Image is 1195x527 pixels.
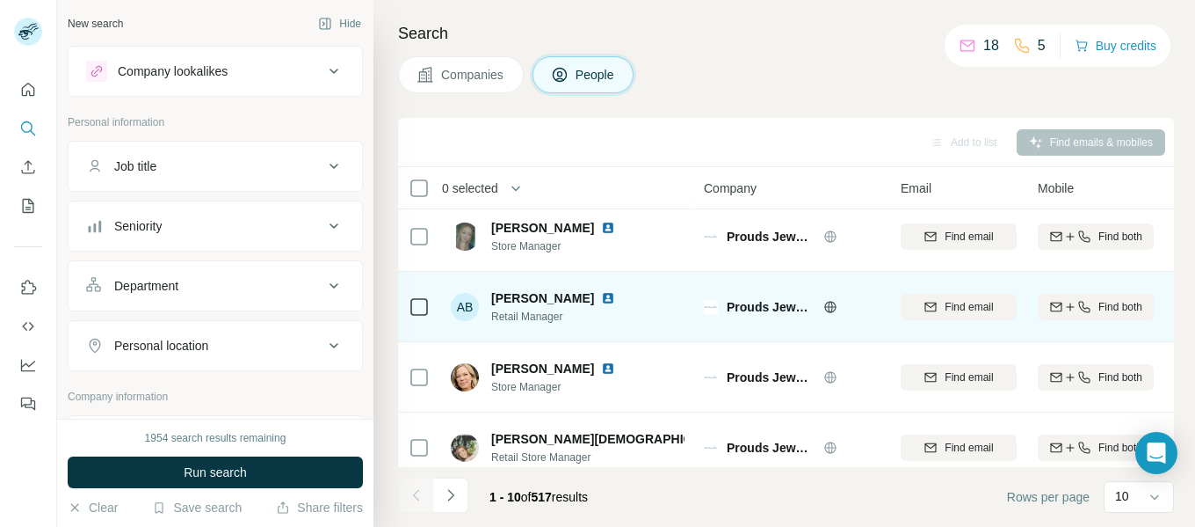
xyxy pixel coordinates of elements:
[491,360,594,377] span: [PERSON_NAME]
[489,490,521,504] span: 1 - 10
[1038,179,1074,197] span: Mobile
[491,450,684,465] span: Retail Store Manager
[68,114,363,130] p: Personal information
[68,499,118,516] button: Clear
[451,223,479,251] img: Avatar
[398,21,1174,46] h4: Search
[114,277,178,295] div: Department
[441,66,505,84] span: Companies
[1038,35,1046,56] p: 5
[983,35,999,56] p: 18
[451,363,479,392] img: Avatar
[14,190,42,222] button: My lists
[532,490,552,504] span: 517
[68,389,363,405] p: Company information
[14,151,42,183] button: Enrich CSV
[727,439,815,457] span: Prouds Jewellers
[114,337,208,355] div: Personal location
[704,230,718,244] img: Logo of Prouds Jewellers
[451,434,479,462] img: Avatar
[945,229,993,245] span: Find email
[306,11,373,37] button: Hide
[491,289,594,307] span: [PERSON_NAME]
[1038,294,1154,320] button: Find both
[1098,229,1142,245] span: Find both
[118,62,228,80] div: Company lookalikes
[1098,370,1142,385] span: Find both
[1007,488,1090,506] span: Rows per page
[901,223,1017,250] button: Find email
[704,441,718,455] img: Logo of Prouds Jewellers
[945,299,993,315] span: Find email
[152,499,242,516] button: Save search
[901,364,1017,391] button: Find email
[1098,440,1142,456] span: Find both
[491,219,594,237] span: [PERSON_NAME]
[184,464,247,481] span: Run search
[14,349,42,381] button: Dashboard
[901,294,1017,320] button: Find email
[1038,364,1154,391] button: Find both
[69,145,362,187] button: Job title
[1038,435,1154,461] button: Find both
[451,293,479,321] div: AB
[1075,33,1156,58] button: Buy credits
[114,157,156,175] div: Job title
[704,300,718,314] img: Logo of Prouds Jewellers
[601,291,615,305] img: LinkedIn logo
[433,478,468,513] button: Navigate to next page
[68,457,363,488] button: Run search
[727,298,815,316] span: Prouds Jewellers
[14,311,42,342] button: Use Surfe API
[68,16,123,32] div: New search
[1135,432,1177,474] div: Open Intercom Messenger
[1115,487,1129,505] p: 10
[14,113,42,144] button: Search
[491,379,636,395] span: Store Manager
[69,205,362,247] button: Seniority
[704,370,718,384] img: Logo of Prouds Jewellers
[442,179,498,197] span: 0 selected
[1098,299,1142,315] span: Find both
[69,50,362,92] button: Company lookalikes
[727,228,815,245] span: Prouds Jewellers
[901,435,1017,461] button: Find email
[727,369,815,386] span: Prouds Jewellers
[945,440,993,456] span: Find email
[491,430,735,448] span: [PERSON_NAME][DEMOGRAPHIC_DATA]
[14,272,42,304] button: Use Surfe on LinkedIn
[945,370,993,385] span: Find email
[14,388,42,420] button: Feedback
[704,179,757,197] span: Company
[114,217,162,235] div: Seniority
[901,179,931,197] span: Email
[521,490,532,504] span: of
[1038,223,1154,250] button: Find both
[276,499,363,516] button: Share filters
[145,430,286,446] div: 1954 search results remaining
[489,490,588,504] span: results
[601,362,615,376] img: LinkedIn logo
[14,74,42,106] button: Quick start
[601,221,615,235] img: LinkedIn logo
[69,265,362,307] button: Department
[491,238,636,254] span: Store Manager
[69,325,362,367] button: Personal location
[576,66,616,84] span: People
[491,309,636,325] span: Retail Manager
